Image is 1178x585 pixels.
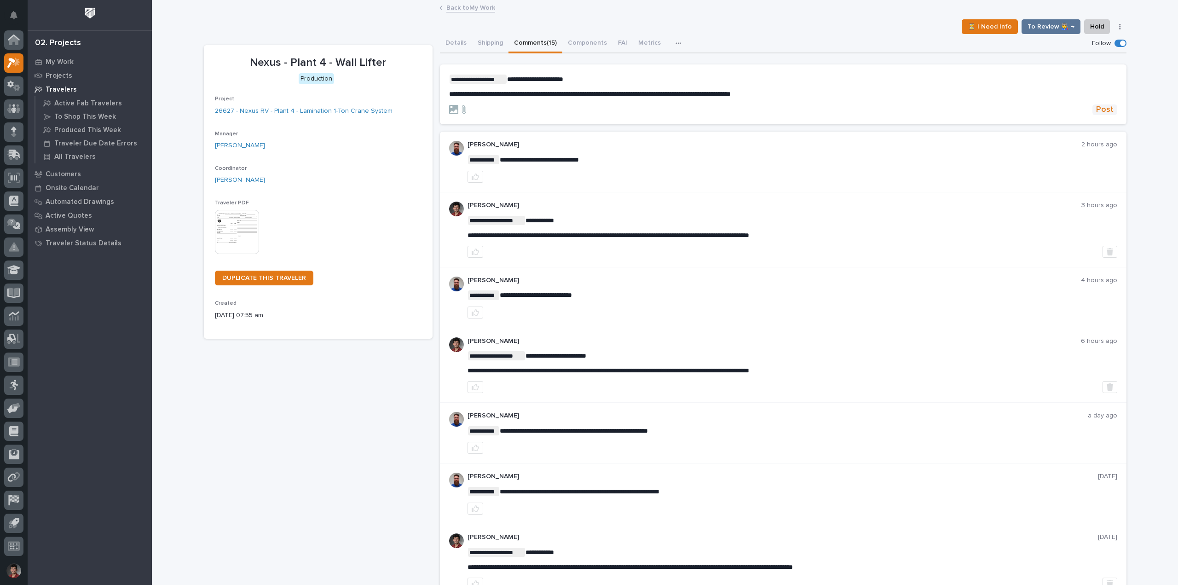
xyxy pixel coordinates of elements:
[215,301,237,306] span: Created
[468,381,483,393] button: like this post
[1028,21,1074,32] span: To Review 👨‍🏭 →
[215,311,422,320] p: [DATE] 07:55 am
[35,150,152,163] a: All Travelers
[28,167,152,181] a: Customers
[215,106,393,116] a: 26627 - Nexus RV - Plant 4 - Lamination 1-Ton Crane System
[215,200,249,206] span: Traveler PDF
[28,181,152,195] a: Onsite Calendar
[472,34,508,53] button: Shipping
[28,209,152,222] a: Active Quotes
[1103,246,1117,258] button: Delete post
[449,412,464,427] img: 6hTokn1ETDGPf9BPokIQ
[215,131,238,137] span: Manager
[440,34,472,53] button: Details
[1092,40,1111,47] p: Follow
[28,195,152,209] a: Automated Drawings
[46,184,99,192] p: Onsite Calendar
[46,212,92,220] p: Active Quotes
[46,198,114,206] p: Automated Drawings
[4,561,23,580] button: users-avatar
[1081,277,1117,284] p: 4 hours ago
[222,275,306,281] span: DUPLICATE THIS TRAVELER
[215,96,234,102] span: Project
[28,69,152,82] a: Projects
[46,239,121,248] p: Traveler Status Details
[468,171,483,183] button: like this post
[508,34,562,53] button: Comments (15)
[1096,104,1114,115] span: Post
[449,277,464,291] img: 6hTokn1ETDGPf9BPokIQ
[468,442,483,454] button: like this post
[54,153,96,161] p: All Travelers
[1022,19,1080,34] button: To Review 👨‍🏭 →
[1084,19,1110,34] button: Hold
[215,175,265,185] a: [PERSON_NAME]
[468,141,1081,149] p: [PERSON_NAME]
[1103,381,1117,393] button: Delete post
[35,110,152,123] a: To Shop This Week
[468,533,1098,541] p: [PERSON_NAME]
[562,34,612,53] button: Components
[1081,337,1117,345] p: 6 hours ago
[28,55,152,69] a: My Work
[215,166,247,171] span: Coordinator
[299,73,334,85] div: Production
[4,6,23,25] button: Notifications
[1092,104,1117,115] button: Post
[449,141,464,156] img: 6hTokn1ETDGPf9BPokIQ
[54,139,137,148] p: Traveler Due Date Errors
[468,246,483,258] button: like this post
[962,19,1018,34] button: ⏳ I Need Info
[468,412,1088,420] p: [PERSON_NAME]
[633,34,666,53] button: Metrics
[35,137,152,150] a: Traveler Due Date Errors
[446,2,495,12] a: Back toMy Work
[28,222,152,236] a: Assembly View
[46,86,77,94] p: Travelers
[1090,21,1104,32] span: Hold
[81,5,98,22] img: Workspace Logo
[28,236,152,250] a: Traveler Status Details
[35,38,81,48] div: 02. Projects
[468,307,483,319] button: like this post
[449,337,464,352] img: ROij9lOReuV7WqYxWfnW
[54,113,116,121] p: To Shop This Week
[968,21,1012,32] span: ⏳ I Need Info
[54,126,121,134] p: Produced This Week
[468,202,1081,209] p: [PERSON_NAME]
[215,56,422,70] p: Nexus - Plant 4 - Wall Lifter
[46,170,81,179] p: Customers
[449,202,464,216] img: ROij9lOReuV7WqYxWfnW
[1088,412,1117,420] p: a day ago
[449,473,464,487] img: 6hTokn1ETDGPf9BPokIQ
[468,503,483,515] button: like this post
[1081,202,1117,209] p: 3 hours ago
[35,123,152,136] a: Produced This Week
[46,226,94,234] p: Assembly View
[46,58,74,66] p: My Work
[12,11,23,26] div: Notifications
[468,337,1081,345] p: [PERSON_NAME]
[1098,533,1117,541] p: [DATE]
[215,141,265,151] a: [PERSON_NAME]
[1081,141,1117,149] p: 2 hours ago
[46,72,72,80] p: Projects
[449,533,464,548] img: ROij9lOReuV7WqYxWfnW
[468,473,1098,481] p: [PERSON_NAME]
[468,277,1081,284] p: [PERSON_NAME]
[1098,473,1117,481] p: [DATE]
[28,82,152,96] a: Travelers
[612,34,633,53] button: FAI
[35,97,152,110] a: Active Fab Travelers
[215,271,313,285] a: DUPLICATE THIS TRAVELER
[54,99,122,108] p: Active Fab Travelers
